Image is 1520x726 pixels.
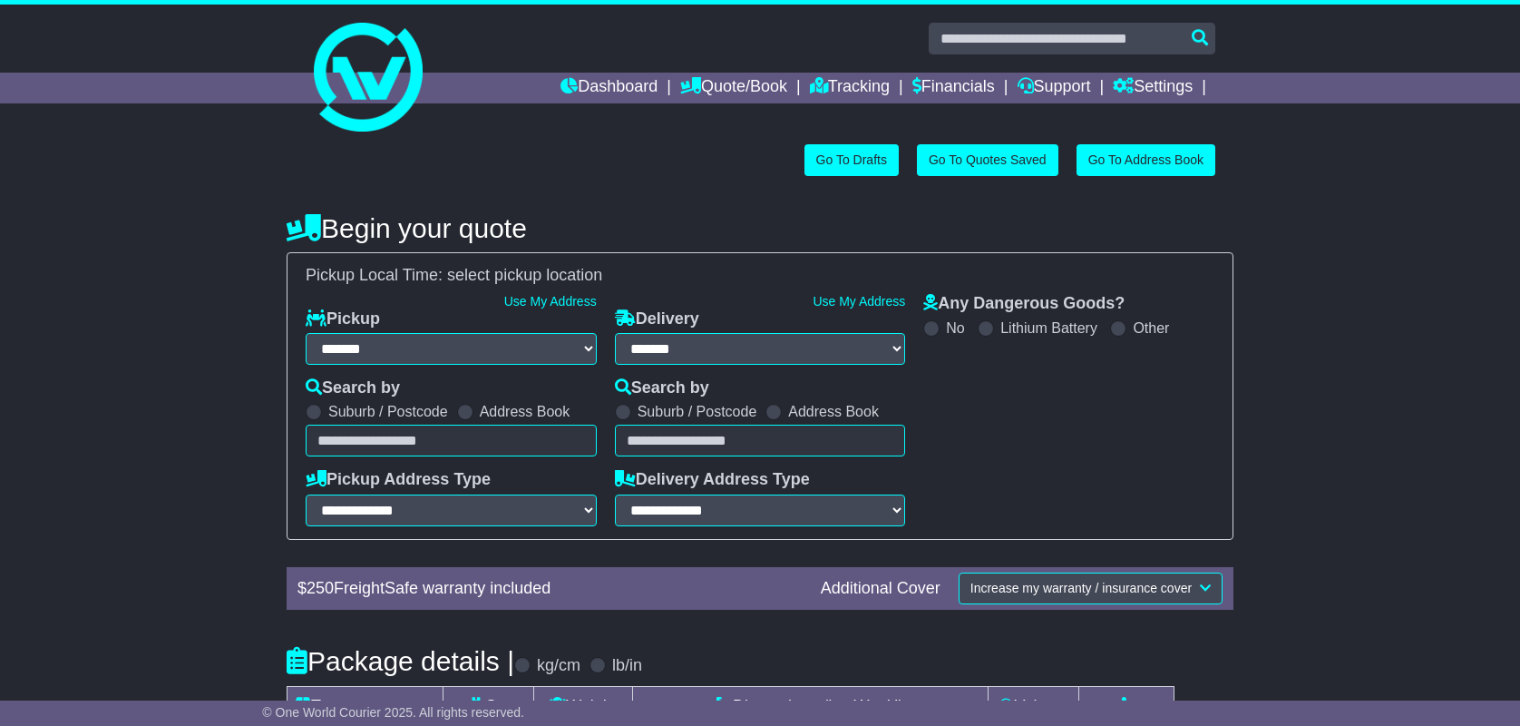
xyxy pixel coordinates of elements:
[447,266,602,284] span: select pickup location
[988,686,1078,726] td: Volume
[812,579,950,599] div: Additional Cover
[480,403,570,420] label: Address Book
[615,378,709,398] label: Search by
[959,573,1223,604] button: Increase my warranty / insurance cover
[288,579,812,599] div: $ FreightSafe warranty included
[287,213,1233,243] h4: Begin your quote
[615,309,699,329] label: Delivery
[804,144,899,176] a: Go To Drafts
[306,378,400,398] label: Search by
[1113,73,1193,103] a: Settings
[946,319,964,337] label: No
[287,646,514,676] h4: Package details |
[297,266,1223,286] div: Pickup Local Time:
[615,470,810,490] label: Delivery Address Type
[1018,73,1091,103] a: Support
[1077,144,1215,176] a: Go To Address Book
[443,686,534,726] td: Qty
[504,294,597,309] a: Use My Address
[917,144,1058,176] a: Go To Quotes Saved
[810,73,890,103] a: Tracking
[632,686,988,726] td: Dimensions (L x W x H)
[306,470,491,490] label: Pickup Address Type
[262,705,524,720] span: © One World Courier 2025. All rights reserved.
[1133,319,1169,337] label: Other
[1000,319,1097,337] label: Lithium Battery
[328,403,448,420] label: Suburb / Postcode
[638,403,757,420] label: Suburb / Postcode
[923,294,1125,314] label: Any Dangerous Goods?
[534,686,632,726] td: Weight
[912,73,995,103] a: Financials
[680,73,787,103] a: Quote/Book
[307,579,334,597] span: 250
[788,403,879,420] label: Address Book
[970,581,1192,595] span: Increase my warranty / insurance cover
[612,656,642,676] label: lb/in
[560,73,658,103] a: Dashboard
[287,686,443,726] td: Type
[306,309,380,329] label: Pickup
[537,656,580,676] label: kg/cm
[813,294,905,309] a: Use My Address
